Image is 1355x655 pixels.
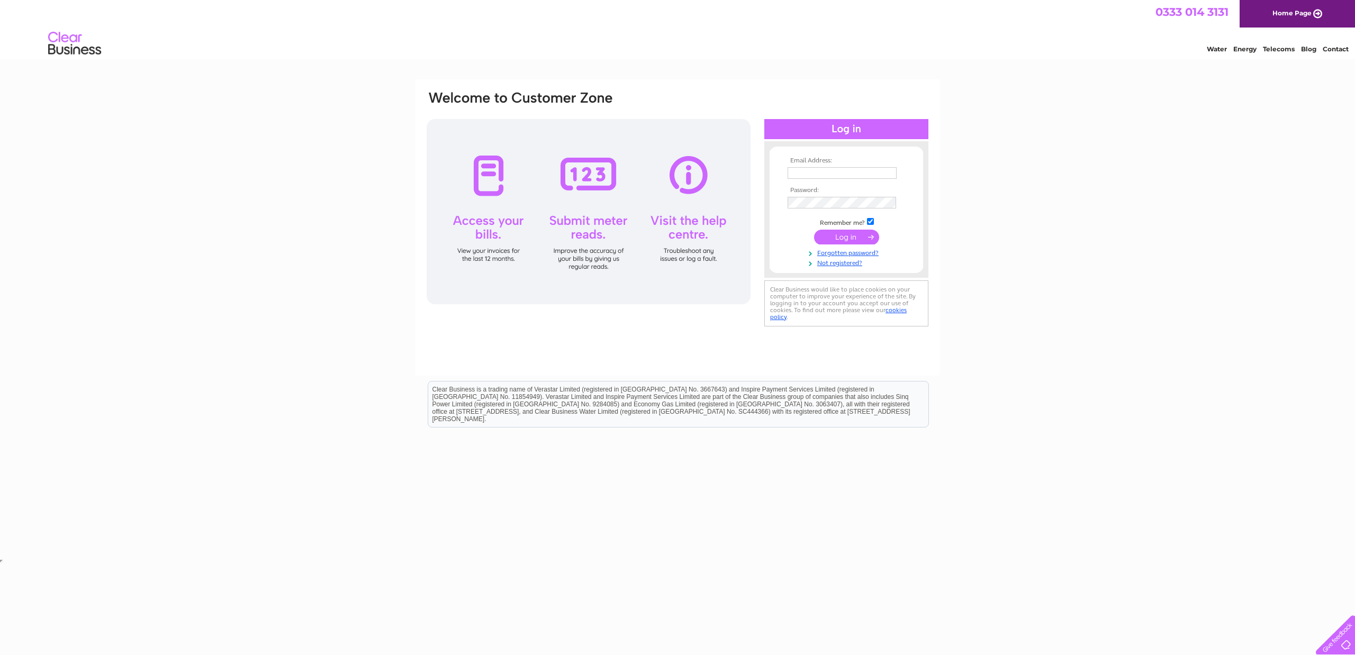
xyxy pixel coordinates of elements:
input: Submit [814,230,879,244]
a: Blog [1301,45,1316,53]
a: Forgotten password? [788,247,908,257]
a: Water [1207,45,1227,53]
a: cookies policy [770,306,907,321]
th: Password: [785,187,908,194]
div: Clear Business would like to place cookies on your computer to improve your experience of the sit... [764,280,928,326]
a: Not registered? [788,257,908,267]
th: Email Address: [785,157,908,165]
a: Energy [1233,45,1257,53]
a: Contact [1323,45,1349,53]
a: 0333 014 3131 [1155,5,1228,19]
td: Remember me? [785,216,908,227]
a: Telecoms [1263,45,1295,53]
div: Clear Business is a trading name of Verastar Limited (registered in [GEOGRAPHIC_DATA] No. 3667643... [428,6,928,51]
img: logo.png [48,28,102,60]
